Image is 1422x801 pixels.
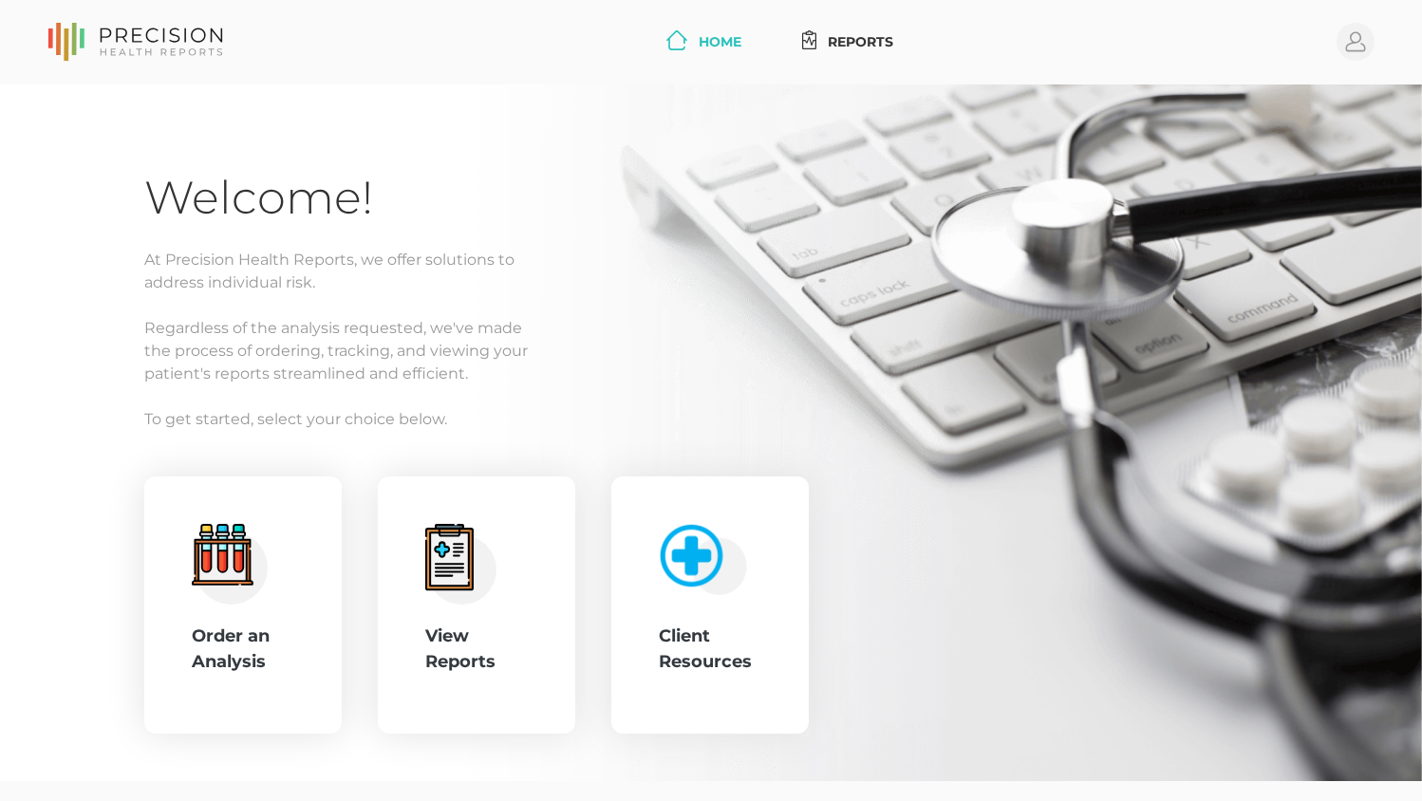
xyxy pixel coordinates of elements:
[144,170,1278,226] h1: Welcome!
[659,25,749,60] a: Home
[144,408,1278,431] p: To get started, select your choice below.
[144,317,1278,385] p: Regardless of the analysis requested, we've made the process of ordering, tracking, and viewing y...
[192,624,294,675] div: Order an Analysis
[659,624,761,675] div: Client Resources
[144,249,1278,294] p: At Precision Health Reports, we offer solutions to address individual risk.
[795,25,902,60] a: Reports
[650,515,748,596] img: client-resource.c5a3b187.png
[425,624,528,675] div: View Reports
